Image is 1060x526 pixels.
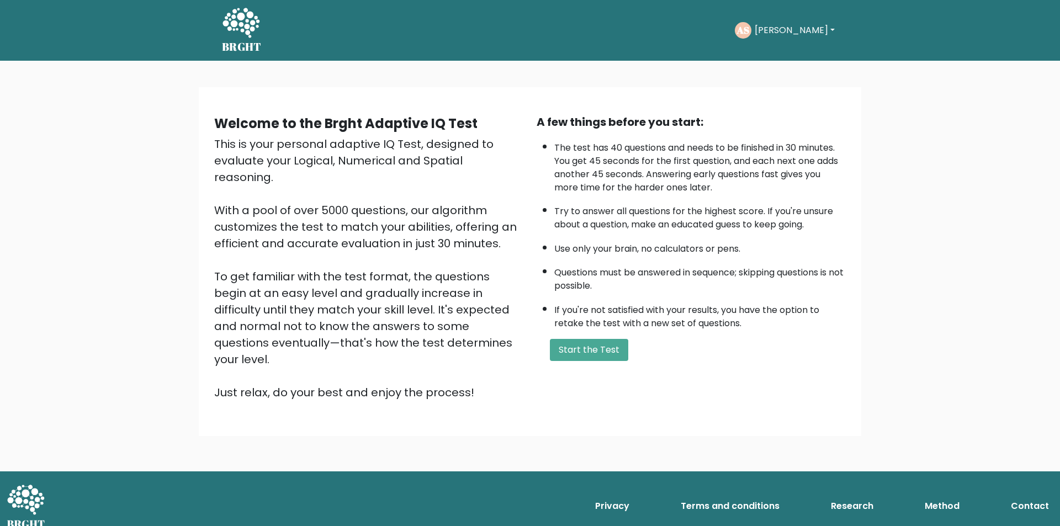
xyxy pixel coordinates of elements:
[550,339,628,361] button: Start the Test
[591,495,634,517] a: Privacy
[554,298,846,330] li: If you're not satisfied with your results, you have the option to retake the test with a new set ...
[214,136,523,401] div: This is your personal adaptive IQ Test, designed to evaluate your Logical, Numerical and Spatial ...
[222,40,262,54] h5: BRGHT
[222,4,262,56] a: BRGHT
[554,237,846,256] li: Use only your brain, no calculators or pens.
[736,24,749,36] text: AS
[554,261,846,293] li: Questions must be answered in sequence; skipping questions is not possible.
[1006,495,1053,517] a: Contact
[920,495,964,517] a: Method
[554,136,846,194] li: The test has 40 questions and needs to be finished in 30 minutes. You get 45 seconds for the firs...
[537,114,846,130] div: A few things before you start:
[554,199,846,231] li: Try to answer all questions for the highest score. If you're unsure about a question, make an edu...
[214,114,478,132] b: Welcome to the Brght Adaptive IQ Test
[826,495,878,517] a: Research
[751,23,838,38] button: [PERSON_NAME]
[676,495,784,517] a: Terms and conditions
